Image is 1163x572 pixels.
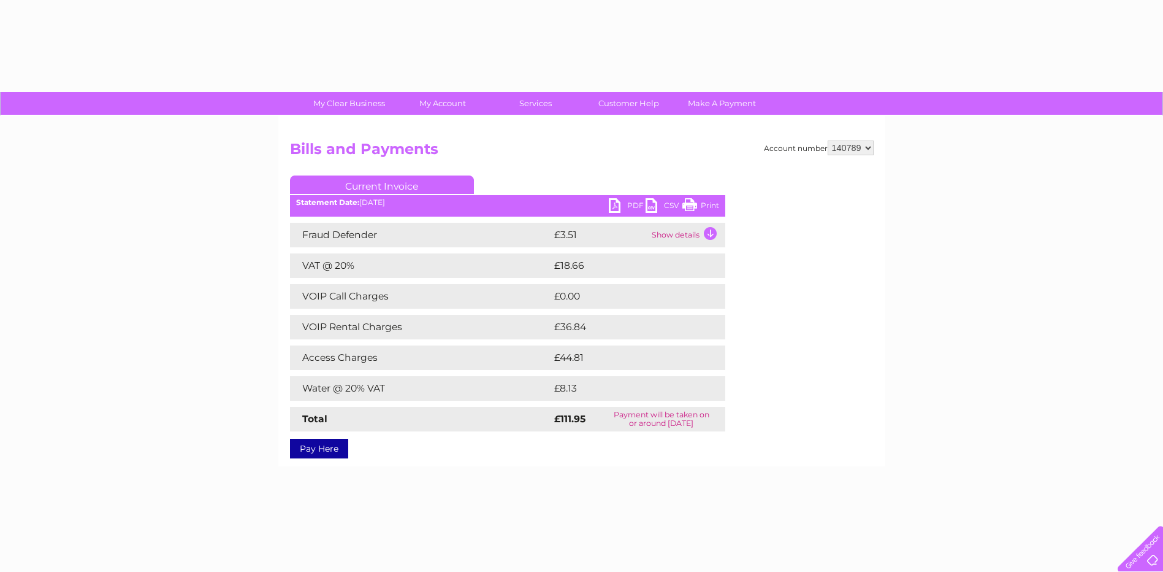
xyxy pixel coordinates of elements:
[671,92,772,115] a: Make A Payment
[302,413,327,425] strong: Total
[290,176,474,194] a: Current Invoice
[290,141,874,164] h2: Bills and Payments
[646,198,682,216] a: CSV
[551,223,649,247] td: £3.51
[296,198,359,207] b: Statement Date:
[649,223,725,247] td: Show details
[290,198,725,207] div: [DATE]
[485,92,586,115] a: Services
[290,223,551,247] td: Fraud Defender
[551,253,700,278] td: £18.66
[290,346,551,370] td: Access Charges
[299,92,400,115] a: My Clear Business
[551,284,697,309] td: £0.00
[290,315,551,339] td: VOIP Rental Charges
[290,376,551,401] td: Water @ 20% VAT
[578,92,679,115] a: Customer Help
[764,141,874,155] div: Account number
[682,198,719,216] a: Print
[551,315,701,339] td: £36.84
[609,198,646,216] a: PDF
[392,92,493,115] a: My Account
[551,376,695,401] td: £8.13
[290,284,551,309] td: VOIP Call Charges
[290,253,551,278] td: VAT @ 20%
[551,346,700,370] td: £44.81
[290,439,348,458] a: Pay Here
[598,407,725,431] td: Payment will be taken on or around [DATE]
[554,413,585,425] strong: £111.95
